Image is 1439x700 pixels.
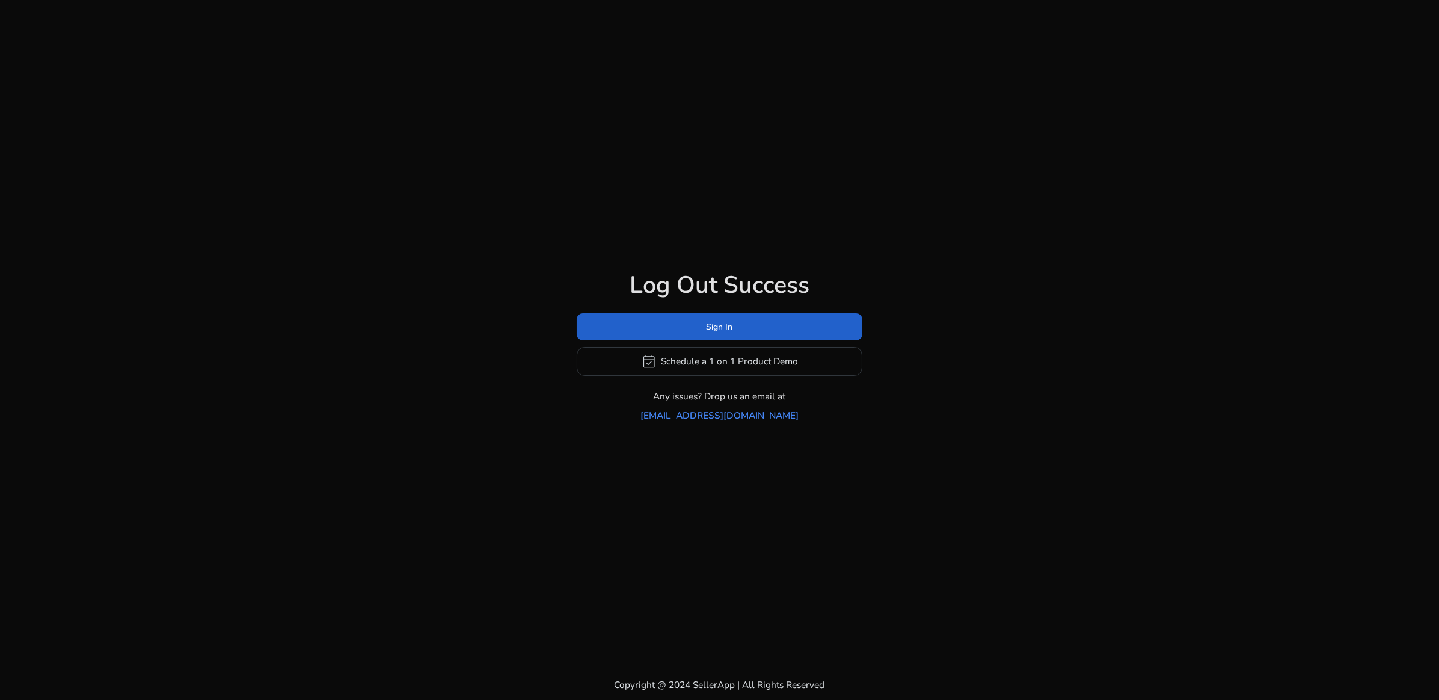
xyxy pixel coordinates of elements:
[641,354,657,369] span: event_available
[640,408,799,422] a: [EMAIL_ADDRESS][DOMAIN_NAME]
[577,313,862,340] button: Sign In
[577,347,862,376] button: event_availableSchedule a 1 on 1 Product Demo
[654,389,786,403] p: Any issues? Drop us an email at
[707,321,733,333] span: Sign In
[577,271,862,300] h1: Log Out Success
